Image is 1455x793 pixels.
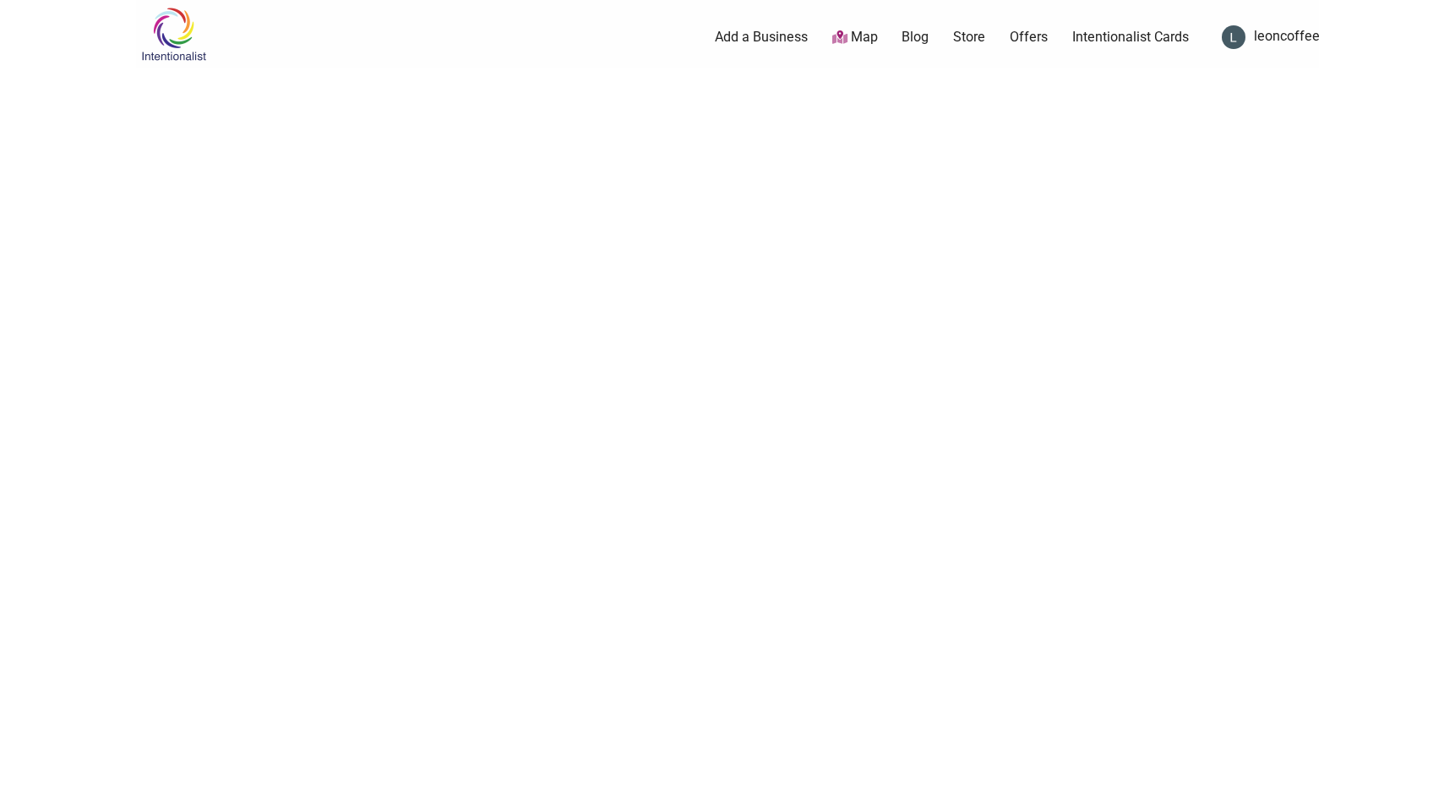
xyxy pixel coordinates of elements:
img: Intentionalist [134,7,214,62]
a: Offers [1010,28,1048,46]
a: Blog [902,28,929,46]
a: Store [953,28,985,46]
a: leoncoffee [1213,22,1320,52]
a: Intentionalist Cards [1072,28,1189,46]
a: Map [832,28,878,47]
a: Add a Business [715,28,808,46]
